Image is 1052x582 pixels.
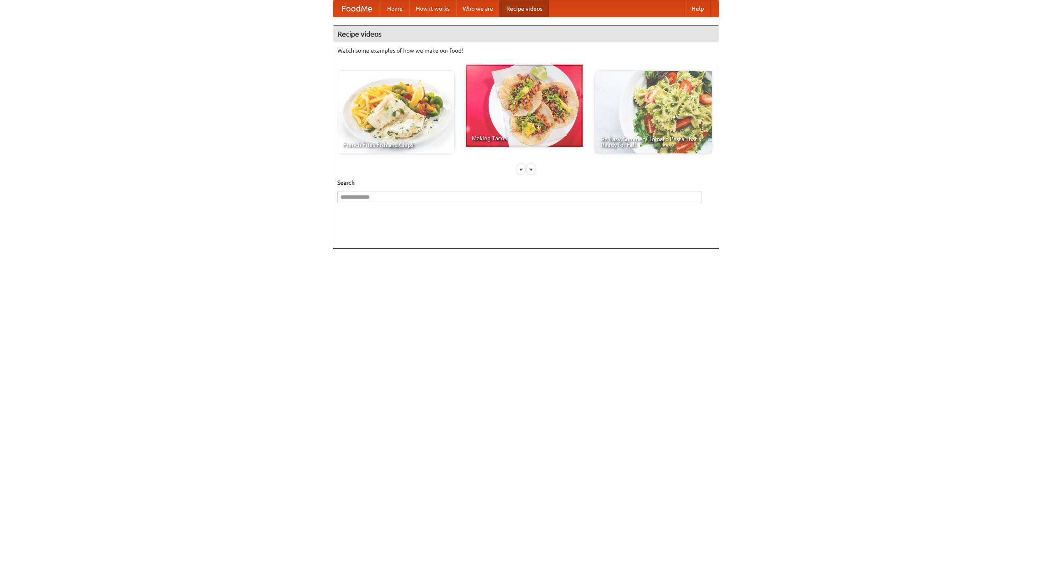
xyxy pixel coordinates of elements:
[337,179,715,187] h5: Search
[601,136,706,148] span: An Easy, Summery Tomato Pasta That's Ready for Fall
[500,0,549,17] a: Recipe videos
[517,164,525,174] div: «
[343,142,448,148] span: French Fries Fish and Chips
[685,0,711,17] a: Help
[456,0,500,17] a: Who we are
[337,71,454,153] a: French Fries Fish and Chips
[333,26,719,42] h4: Recipe videos
[381,0,409,17] a: Home
[595,71,712,153] a: An Easy, Summery Tomato Pasta That's Ready for Fall
[527,164,535,174] div: »
[337,46,715,55] p: Watch some examples of how we make our food!
[409,0,456,17] a: How it works
[466,65,583,147] a: Making Tacos
[333,0,381,17] a: FoodMe
[472,135,577,141] span: Making Tacos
